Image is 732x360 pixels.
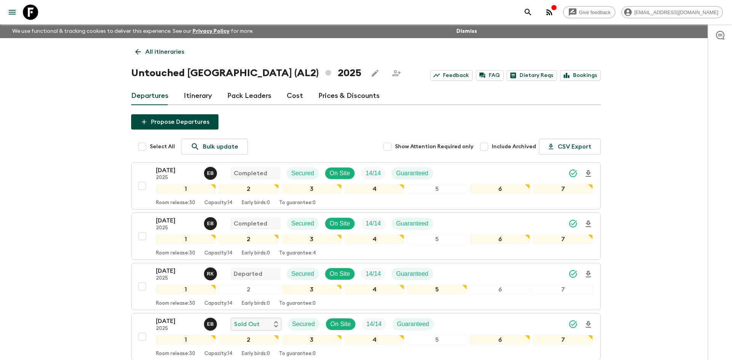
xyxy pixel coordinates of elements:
p: 2025 [156,326,198,332]
div: On Site [326,318,356,330]
p: All itineraries [145,47,184,56]
div: 1 [156,234,216,244]
p: Capacity: 14 [204,250,233,256]
span: [EMAIL_ADDRESS][DOMAIN_NAME] [630,10,722,15]
svg: Synced Successfully [568,320,578,329]
div: Trip Fill [361,167,385,179]
button: menu [5,5,20,20]
p: [DATE] [156,216,198,225]
button: [DATE]2025Erild BallaCompletedSecuredOn SiteTrip FillGuaranteed1234567Room release:30Capacity:14E... [131,213,601,260]
p: Departed [234,269,262,278]
p: Secured [291,169,314,178]
svg: Synced Successfully [568,219,578,228]
div: Trip Fill [361,268,385,280]
span: Include Archived [492,143,536,150]
a: Bookings [560,70,601,81]
a: All itineraries [131,44,188,59]
svg: Download Onboarding [584,169,593,178]
button: search adventures [520,5,536,20]
div: 7 [533,335,593,345]
a: Dietary Reqs [507,70,557,81]
p: Room release: 30 [156,301,195,307]
span: Show Attention Required only [395,143,474,150]
div: Secured [287,268,319,280]
button: Propose Departures [131,114,218,130]
span: Share this itinerary [389,66,404,81]
div: 1 [156,184,216,194]
div: 6 [470,335,530,345]
button: [DATE]2025Erild BallaCompletedSecuredOn SiteTrip FillGuaranteed1234567Room release:30Capacity:14E... [131,162,601,210]
p: Secured [292,320,315,329]
a: Cost [287,87,303,105]
p: Early birds: 0 [242,200,270,206]
div: 1 [156,335,216,345]
div: 6 [470,184,530,194]
a: Privacy Policy [193,29,230,34]
p: Sold Out [234,320,260,329]
span: Erild Balla [204,219,218,226]
button: [DATE]2025Robert KacaDepartedSecuredOn SiteTrip FillGuaranteed1234567Room release:30Capacity:14Ea... [131,263,601,310]
p: To guarantee: 4 [279,250,316,256]
div: On Site [325,268,355,280]
div: 2 [219,234,279,244]
p: [DATE] [156,166,198,175]
a: Itinerary [184,87,212,105]
a: Departures [131,87,169,105]
div: On Site [325,218,355,230]
button: Edit this itinerary [368,66,383,81]
p: Early birds: 0 [242,351,270,357]
p: [DATE] [156,266,198,275]
div: 5 [407,335,467,345]
div: 4 [345,285,405,294]
div: 1 [156,285,216,294]
p: On Site [331,320,351,329]
p: 14 / 14 [366,219,381,228]
div: 3 [282,234,342,244]
p: Guaranteed [396,169,429,178]
div: 2 [219,335,279,345]
p: Bulk update [203,142,238,151]
p: Capacity: 14 [204,301,233,307]
span: Erild Balla [204,169,218,175]
div: Trip Fill [362,318,386,330]
p: E B [207,321,214,327]
div: On Site [325,167,355,179]
p: 14 / 14 [366,320,382,329]
p: Capacity: 14 [204,351,233,357]
a: FAQ [476,70,504,81]
svg: Synced Successfully [568,169,578,178]
div: 5 [407,234,467,244]
svg: Download Onboarding [584,219,593,229]
div: 4 [345,234,405,244]
div: 2 [219,184,279,194]
div: [EMAIL_ADDRESS][DOMAIN_NAME] [621,6,723,18]
svg: Synced Successfully [568,269,578,278]
p: Room release: 30 [156,200,195,206]
div: 3 [282,184,342,194]
p: Guaranteed [396,269,429,278]
a: Bulk update [181,139,248,155]
div: 5 [407,285,467,294]
h1: Untouched [GEOGRAPHIC_DATA] (AL2) 2025 [131,66,361,81]
button: EB [204,318,218,331]
p: Capacity: 14 [204,200,233,206]
p: 14 / 14 [366,169,381,178]
p: 14 / 14 [366,269,381,278]
p: Guaranteed [396,219,429,228]
button: CSV Export [539,139,601,155]
p: Secured [291,219,314,228]
a: Feedback [430,70,473,81]
p: To guarantee: 0 [279,200,316,206]
p: 2025 [156,275,198,282]
div: 3 [282,335,342,345]
p: Guaranteed [397,320,429,329]
a: Pack Leaders [227,87,271,105]
span: Erild Balla [204,320,218,326]
p: Early birds: 0 [242,250,270,256]
p: Completed [234,169,267,178]
span: Robert Kaca [204,270,218,276]
p: 2025 [156,175,198,181]
div: 7 [533,184,593,194]
div: 6 [470,234,530,244]
svg: Download Onboarding [584,270,593,279]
